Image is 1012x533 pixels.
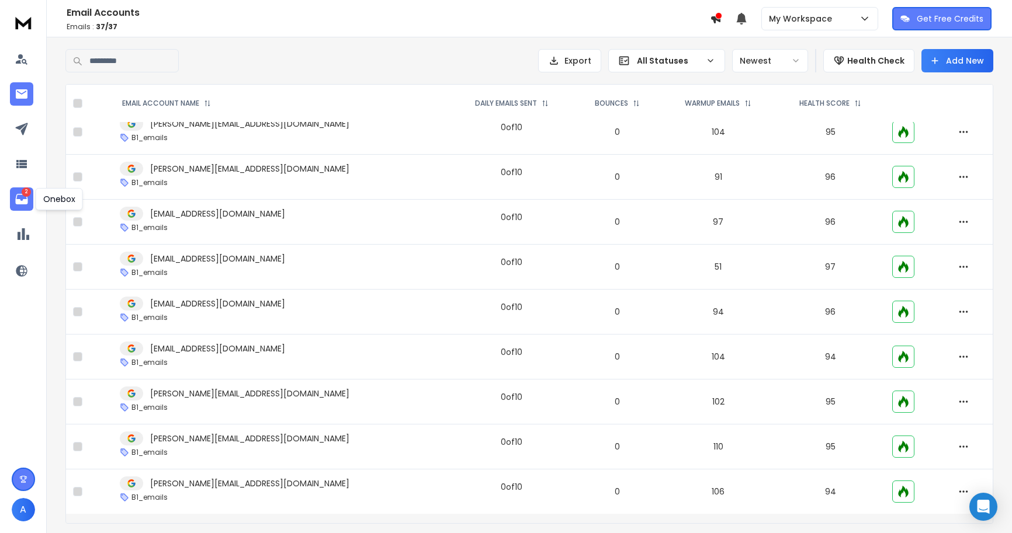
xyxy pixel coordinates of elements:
[581,351,654,363] p: 0
[12,498,35,521] button: A
[67,22,710,32] p: Emails :
[660,424,776,469] td: 110
[131,268,168,277] p: B1_emails
[581,171,654,183] p: 0
[660,110,776,155] td: 104
[581,396,654,407] p: 0
[131,493,168,502] p: B1_emails
[501,481,522,493] div: 0 of 10
[660,200,776,245] td: 97
[150,478,349,489] p: [PERSON_NAME][EMAIL_ADDRESS][DOMAIN_NAME]
[581,486,654,497] p: 0
[10,187,33,211] a: 2
[581,306,654,318] p: 0
[501,121,522,133] div: 0 of 10
[581,261,654,273] p: 0
[769,13,837,25] p: My Workspace
[67,6,710,20] h1: Email Accounts
[799,99,850,108] p: HEALTH SCORE
[823,49,914,72] button: Health Check
[150,163,349,175] p: [PERSON_NAME][EMAIL_ADDRESS][DOMAIN_NAME]
[776,424,885,469] td: 95
[969,493,997,521] div: Open Intercom Messenger
[131,313,168,322] p: B1_emails
[131,223,168,232] p: B1_emails
[776,379,885,424] td: 95
[122,99,211,108] div: EMAIL ACCOUNT NAME
[12,12,35,33] img: logo
[150,388,349,399] p: [PERSON_NAME][EMAIL_ADDRESS][DOMAIN_NAME]
[685,99,740,108] p: WARMUP EMAILS
[501,346,522,358] div: 0 of 10
[776,110,885,155] td: 95
[921,49,993,72] button: Add New
[538,49,601,72] button: Export
[131,448,168,457] p: B1_emails
[847,55,904,67] p: Health Check
[892,7,992,30] button: Get Free Credits
[595,99,628,108] p: BOUNCES
[150,208,285,220] p: [EMAIL_ADDRESS][DOMAIN_NAME]
[475,99,537,108] p: DAILY EMAILS SENT
[581,441,654,452] p: 0
[732,49,808,72] button: Newest
[917,13,983,25] p: Get Free Credits
[581,216,654,228] p: 0
[150,343,285,354] p: [EMAIL_ADDRESS][DOMAIN_NAME]
[22,187,31,197] p: 2
[131,178,168,187] p: B1_emails
[776,200,885,245] td: 96
[501,301,522,313] div: 0 of 10
[131,133,168,142] p: B1_emails
[660,379,776,424] td: 102
[131,403,168,412] p: B1_emails
[501,211,522,223] div: 0 of 10
[660,469,776,514] td: 106
[776,335,885,379] td: 94
[776,469,885,514] td: 94
[150,253,285,264] p: [EMAIL_ADDRESS][DOMAIN_NAME]
[776,245,885,290] td: 97
[776,290,885,335] td: 96
[150,298,285,309] p: [EMAIL_ADDRESS][DOMAIN_NAME]
[660,155,776,200] td: 91
[150,433,349,444] p: [PERSON_NAME][EMAIL_ADDRESS][DOMAIN_NAME]
[131,358,168,367] p: B1_emails
[637,55,701,67] p: All Statuses
[581,126,654,138] p: 0
[776,155,885,200] td: 96
[501,391,522,403] div: 0 of 10
[660,290,776,335] td: 94
[96,22,117,32] span: 37 / 37
[660,245,776,290] td: 51
[150,118,349,130] p: [PERSON_NAME][EMAIL_ADDRESS][DOMAIN_NAME]
[36,188,83,210] div: Onebox
[501,166,522,178] div: 0 of 10
[501,436,522,448] div: 0 of 10
[501,256,522,268] div: 0 of 10
[660,335,776,379] td: 104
